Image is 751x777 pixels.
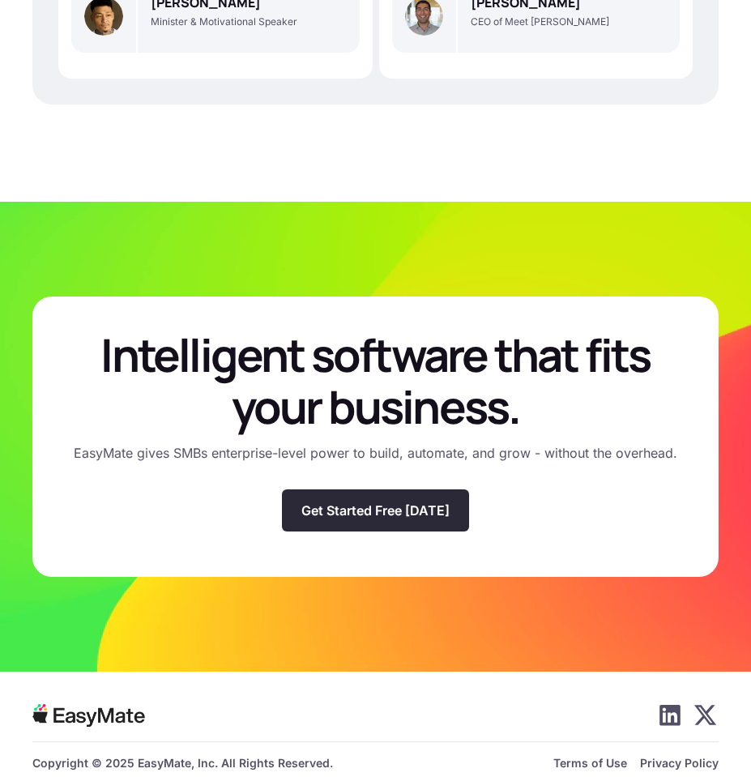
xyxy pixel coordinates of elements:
[32,755,333,771] p: Copyright © 2025 EasyMate, Inc. All Rights Reserved.
[65,329,686,433] p: Intelligent software that fits your business.
[151,15,297,28] p: Minister & Motivational Speaker
[471,15,609,28] p: CEO of Meet [PERSON_NAME]
[74,442,677,463] p: EasyMate gives SMBs enterprise-level power to build, automate, and grow - without the overhead.
[640,755,719,771] p: Privacy Policy
[301,502,450,519] p: Get Started Free [DATE]
[282,489,469,532] a: Get Started Free [DATE]
[553,755,627,771] p: Terms of Use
